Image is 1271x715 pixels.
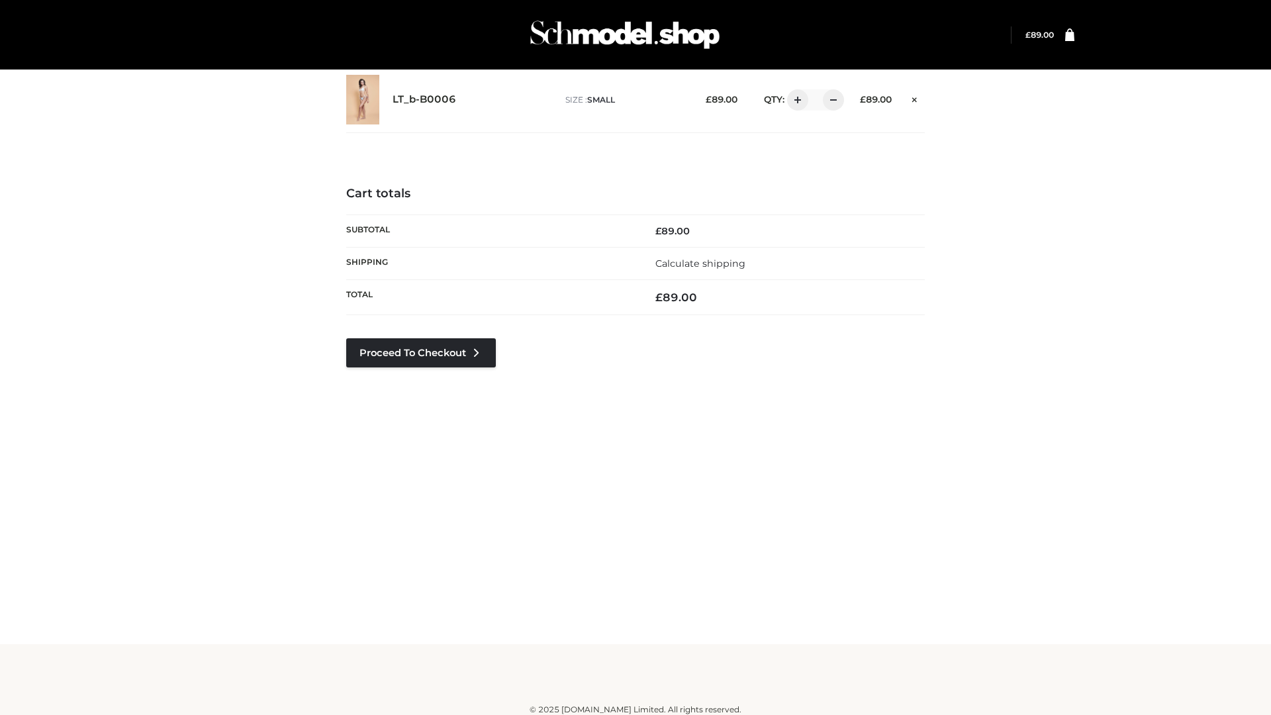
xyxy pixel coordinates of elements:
a: £89.00 [1025,30,1054,40]
bdi: 89.00 [655,291,697,304]
th: Total [346,280,635,315]
span: £ [860,94,866,105]
th: Shipping [346,247,635,279]
a: Proceed to Checkout [346,338,496,367]
bdi: 89.00 [860,94,892,105]
bdi: 89.00 [706,94,737,105]
a: Calculate shipping [655,258,745,269]
a: Remove this item [905,89,925,107]
div: QTY: [751,89,839,111]
span: £ [1025,30,1031,40]
img: Schmodel Admin 964 [526,9,724,61]
a: LT_b-B0006 [393,93,456,106]
bdi: 89.00 [1025,30,1054,40]
th: Subtotal [346,215,635,247]
h4: Cart totals [346,187,925,201]
p: size : [565,94,685,106]
bdi: 89.00 [655,225,690,237]
span: £ [706,94,712,105]
span: £ [655,225,661,237]
span: £ [655,291,663,304]
span: SMALL [587,95,615,105]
